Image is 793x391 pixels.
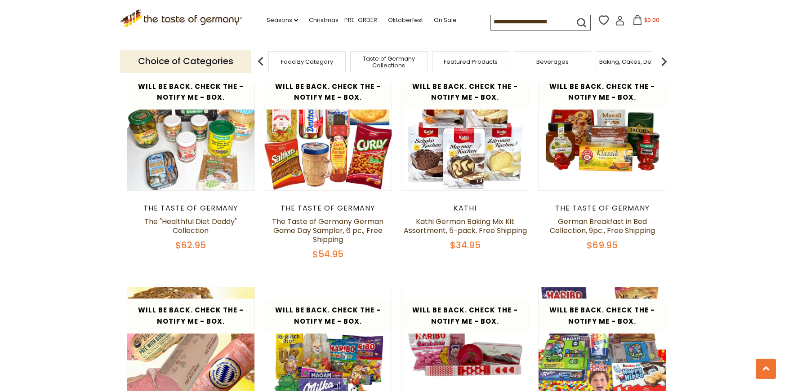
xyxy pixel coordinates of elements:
[175,239,206,251] span: $62.95
[599,58,669,65] a: Baking, Cakes, Desserts
[627,15,665,28] button: $0.00
[538,204,666,213] div: The Taste of Germany
[309,15,377,25] a: Christmas - PRE-ORDER
[272,216,383,245] a: The Taste of Germany German Game Day Sampler, 6 pc., Free Shipping
[267,15,298,25] a: Seasons
[127,204,255,213] div: The Taste of Germany
[264,64,392,191] img: The Taste of Germany German Game Day Sampler, 6 pc., Free Shipping
[536,58,569,65] a: Beverages
[312,248,343,260] span: $54.95
[644,16,659,24] span: $0.00
[388,15,423,25] a: Oktoberfest
[401,204,529,213] div: Kathi
[655,53,673,70] img: next arrow
[404,216,527,236] a: Kathi German Baking Mix Kit Assortment, 5-pack, Free Shipping
[144,216,237,236] a: The "Healthful Diet Daddy" Collection
[120,50,251,72] p: Choice of Categories
[550,216,655,236] a: German Breakfast in Bed Collection, 9pc., Free Shipping
[252,53,270,70] img: previous arrow
[353,55,425,69] a: Taste of Germany Collections
[401,64,529,191] img: Kathi German Baking Mix Kit Assortment, 5-pack, Free Shipping
[444,58,498,65] a: Featured Products
[587,239,618,251] span: $69.95
[434,15,457,25] a: On Sale
[539,64,666,191] img: German Breakfast in Bed Collection, 9pc., Free Shipping
[450,239,481,251] span: $34.95
[127,64,254,191] img: The "Healthful Diet Daddy" Collection
[281,58,333,65] a: Food By Category
[264,204,392,213] div: The Taste of Germany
